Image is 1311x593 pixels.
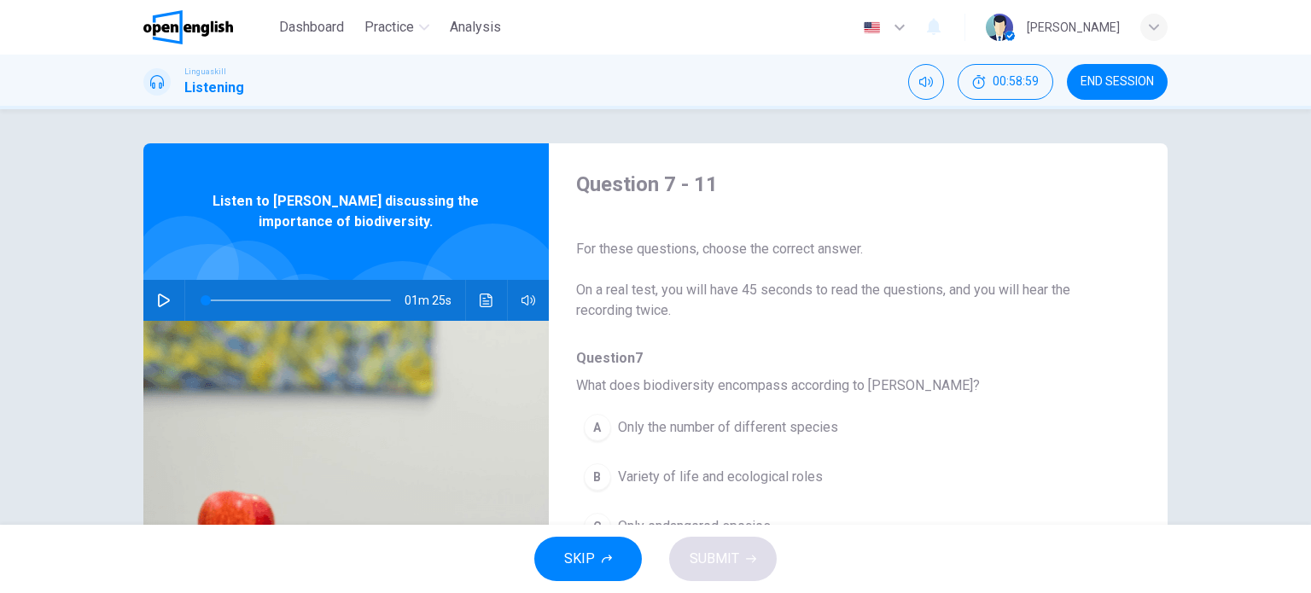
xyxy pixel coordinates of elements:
[908,64,944,100] div: Mute
[405,280,465,321] span: 01m 25s
[576,239,1113,259] span: For these questions, choose the correct answer.
[473,280,500,321] button: Click to see the audio transcription
[576,348,1113,369] span: Question 7
[986,14,1013,41] img: Profile picture
[993,75,1039,89] span: 00:58:59
[618,417,838,438] span: Only the number of different species
[364,17,414,38] span: Practice
[576,171,1113,198] h4: Question 7 - 11
[184,66,226,78] span: Linguaskill
[564,547,595,571] span: SKIP
[576,456,1052,498] button: BVariety of life and ecological roles
[358,12,436,43] button: Practice
[443,12,508,43] button: Analysis
[1027,17,1120,38] div: [PERSON_NAME]
[1081,75,1154,89] span: END SESSION
[272,12,351,43] button: Dashboard
[576,280,1113,321] span: On a real test, you will have 45 seconds to read the questions, and you will hear the recording t...
[861,21,883,34] img: en
[534,537,642,581] button: SKIP
[958,64,1053,100] button: 00:58:59
[584,414,611,441] div: A
[450,17,501,38] span: Analysis
[143,10,272,44] a: OpenEnglish logo
[618,467,823,487] span: Variety of life and ecological roles
[576,375,1113,396] span: What does biodiversity encompass according to [PERSON_NAME]?
[618,516,771,537] span: Only endangered species
[576,505,1052,548] button: COnly endangered species
[143,10,233,44] img: OpenEnglish logo
[584,463,611,491] div: B
[576,406,1052,449] button: AOnly the number of different species
[1067,64,1168,100] button: END SESSION
[958,64,1053,100] div: Hide
[184,78,244,98] h1: Listening
[199,191,493,232] span: Listen to [PERSON_NAME] discussing the importance of biodiversity.
[279,17,344,38] span: Dashboard
[584,513,611,540] div: C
